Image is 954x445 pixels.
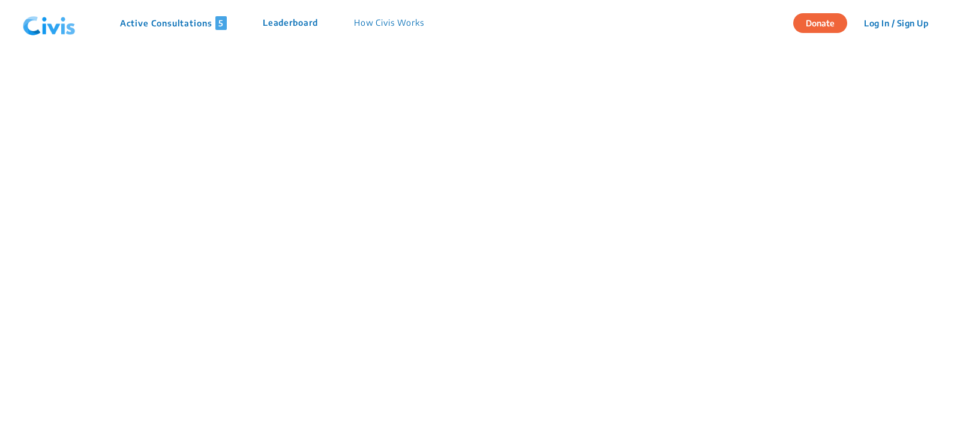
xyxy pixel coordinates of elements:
[793,16,856,28] a: Donate
[856,14,936,32] button: Log In / Sign Up
[354,16,424,30] p: How Civis Works
[18,5,80,41] img: navlogo.png
[120,16,227,30] p: Active Consultations
[215,16,227,30] span: 5
[263,16,318,30] p: Leaderboard
[793,13,847,33] button: Donate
